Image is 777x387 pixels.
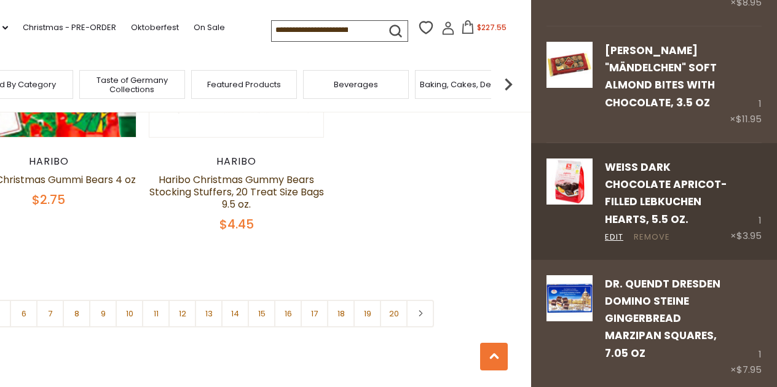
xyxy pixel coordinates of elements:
a: 13 [195,300,223,327]
div: 1 × [730,158,762,244]
a: 17 [301,300,328,327]
a: 15 [248,300,275,327]
img: Lambertz Mändelchen Almond Bites [546,42,593,88]
span: $227.55 [477,22,507,33]
a: 12 [168,300,196,327]
div: 1 × [730,42,762,127]
a: Christmas - PRE-ORDER [23,21,116,34]
a: 11 [142,300,170,327]
a: 16 [274,300,302,327]
img: Weiss Apricot Filled Lebkuchen Herzen in Dark Chocolate [546,158,593,205]
a: Weiss Apricot Filled Lebkuchen Herzen in Dark Chocolate [546,158,593,244]
a: 7 [36,300,64,327]
a: 9 [89,300,117,327]
a: Baking, Cakes, Desserts [420,80,515,89]
img: Dr. Quendt Dresden Domino Steine Gingerbread Marzipan Squares, 7.05 oz [546,275,593,321]
a: Featured Products [207,80,281,89]
a: Dr. Quendt Dresden Domino Steine Gingerbread Marzipan Squares, 7.05 oz [605,276,720,361]
a: Lambertz Mändelchen Almond Bites [546,42,593,127]
img: next arrow [496,72,521,96]
button: $227.55 [457,20,510,39]
a: Haribo Christmas Gummy Bears Stocking Stuffers, 20 Treat Size Bags 9.5 oz. [149,173,324,211]
span: $2.75 [32,191,65,208]
a: [PERSON_NAME] "Mändelchen" Soft Almond Bites with Chocolate, 3.5 oz [605,43,717,110]
a: Taste of Germany Collections [83,76,181,94]
a: Remove [634,231,670,244]
a: Oktoberfest [131,21,179,34]
a: 19 [353,300,381,327]
a: 6 [10,300,37,327]
span: $7.95 [736,363,762,376]
a: Edit [605,231,623,244]
a: Beverages [334,80,378,89]
div: Haribo [149,155,324,168]
a: Dr. Quendt Dresden Domino Steine Gingerbread Marzipan Squares, 7.05 oz [546,275,593,378]
a: 8 [63,300,90,327]
span: $4.45 [219,216,254,233]
a: Weiss Dark Chocolate Apricot-Filled Lebkuchen Hearts, 5.5 oz. [605,160,727,227]
a: 14 [221,300,249,327]
span: $3.95 [736,229,762,242]
a: 20 [380,300,408,327]
span: $11.95 [736,112,762,125]
div: 1 × [730,275,762,378]
a: On Sale [194,21,225,34]
a: 10 [116,300,143,327]
a: 18 [327,300,355,327]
